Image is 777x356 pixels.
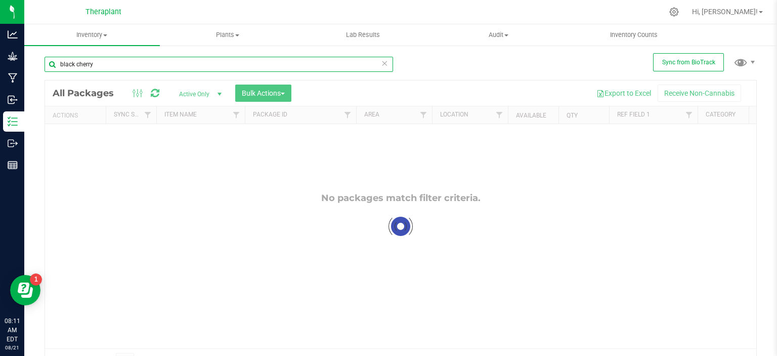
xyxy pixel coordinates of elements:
inline-svg: Manufacturing [8,73,18,83]
inline-svg: Inbound [8,95,18,105]
inline-svg: Inventory [8,116,18,127]
div: Manage settings [668,7,680,17]
p: 08:11 AM EDT [5,317,20,344]
button: Sync from BioTrack [653,53,724,71]
inline-svg: Analytics [8,29,18,39]
span: Audit [431,30,566,39]
iframe: Resource center unread badge [30,273,42,286]
span: Inventory [24,30,160,39]
span: Clear [381,57,388,70]
a: Audit [430,24,566,46]
a: Inventory [24,24,160,46]
a: Plants [160,24,295,46]
a: Inventory Counts [566,24,702,46]
inline-svg: Outbound [8,138,18,148]
span: Hi, [PERSON_NAME]! [692,8,758,16]
span: Lab Results [332,30,394,39]
span: Theraplant [85,8,121,16]
span: Inventory Counts [596,30,671,39]
iframe: Resource center [10,275,40,305]
span: Plants [160,30,295,39]
a: Lab Results [295,24,431,46]
p: 08/21 [5,344,20,351]
inline-svg: Reports [8,160,18,170]
inline-svg: Grow [8,51,18,61]
span: Sync from BioTrack [662,59,715,66]
input: Search Package ID, Item Name, SKU, Lot or Part Number... [45,57,393,72]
